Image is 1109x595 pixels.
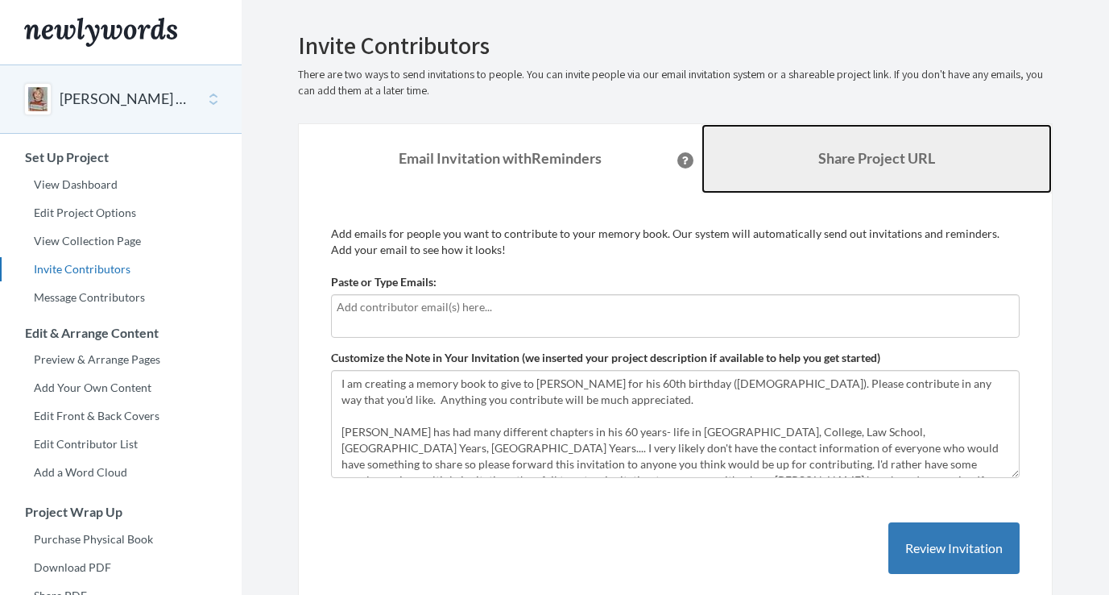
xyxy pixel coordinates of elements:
label: Paste or Type Emails: [331,274,437,290]
b: Share Project URL [818,149,935,167]
span: Support [34,11,92,26]
button: [PERSON_NAME] 60th Birthday! [60,89,190,110]
img: Newlywords logo [24,18,177,47]
input: Add contributor email(s) here... [337,298,1014,316]
p: Add emails for people you want to contribute to your memory book. Our system will automatically s... [331,226,1020,258]
strong: Email Invitation with Reminders [399,149,602,167]
textarea: I am creating a memory book to give to [PERSON_NAME] for his 60th birthday ([DEMOGRAPHIC_DATA]). ... [331,370,1020,478]
label: Customize the Note in Your Invitation (we inserted your project description if available to help ... [331,350,880,366]
h2: Invite Contributors [298,32,1053,59]
h3: Set Up Project [1,150,242,164]
p: There are two ways to send invitations to people. You can invite people via our email invitation ... [298,67,1053,99]
button: Review Invitation [888,522,1020,575]
h3: Project Wrap Up [1,505,242,519]
h3: Edit & Arrange Content [1,326,242,340]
